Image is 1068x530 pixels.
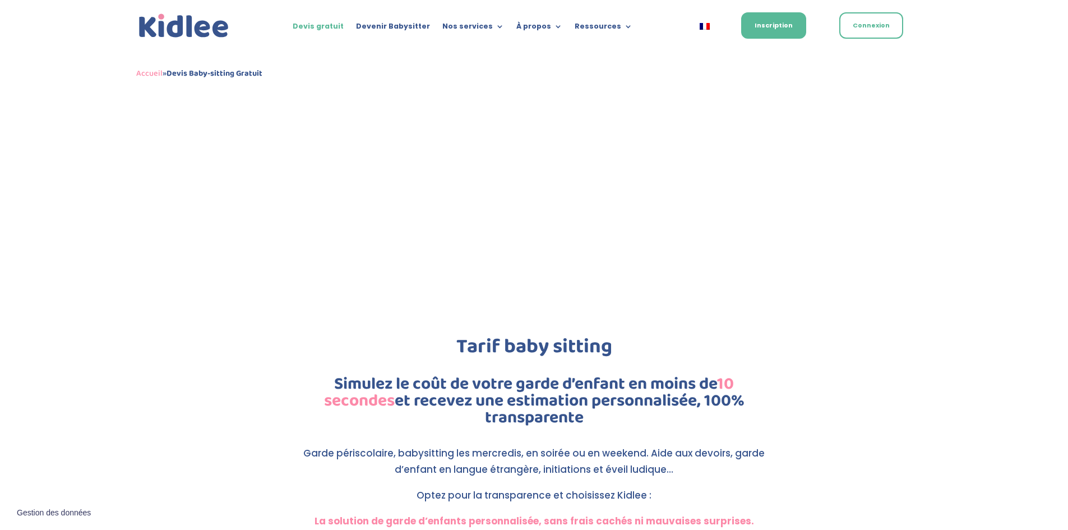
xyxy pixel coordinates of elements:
[136,67,262,80] span: »
[288,445,781,487] p: Garde périscolaire, babysitting les mercredis, en soirée ou en weekend. Aide aux devoirs, garde d...
[288,376,781,432] h2: Simulez le coût de votre garde d’enfant en moins de et recevez une estimation personnalisée, 100%...
[700,23,710,30] img: Français
[839,12,903,39] a: Connexion
[741,12,806,39] a: Inscription
[288,487,781,513] p: Optez pour la transparence et choisissez Kidlee :
[516,22,562,35] a: À propos
[288,337,781,362] h1: Tarif baby sitting
[293,22,344,35] a: Devis gratuit
[356,22,430,35] a: Devenir Babysitter
[136,67,163,80] a: Accueil
[136,11,232,41] img: logo_kidlee_bleu
[315,514,754,528] strong: La solution de garde d’enfants personnalisée, sans frais cachés ni mauvaises surprises.
[324,371,734,414] span: 10 secondes
[442,22,504,35] a: Nos services
[136,11,232,41] a: Kidlee Logo
[17,508,91,518] span: Gestion des données
[10,501,98,525] button: Gestion des données
[167,67,262,80] strong: Devis Baby-sitting Gratuit
[575,22,632,35] a: Ressources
